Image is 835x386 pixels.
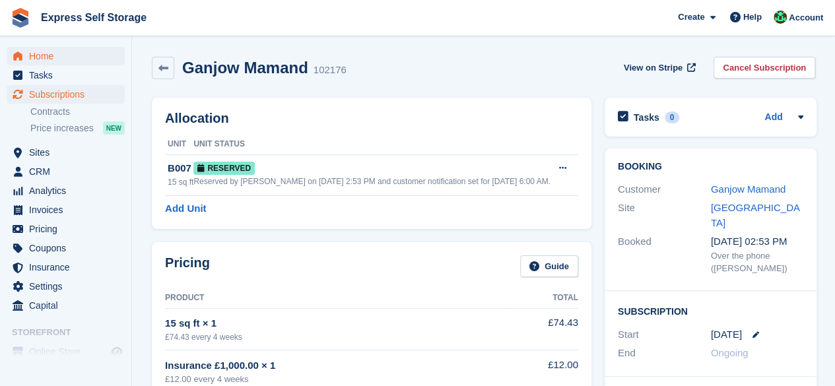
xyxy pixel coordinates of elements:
[7,162,125,181] a: menu
[711,249,804,275] div: Over the phone ([PERSON_NAME])
[36,7,152,28] a: Express Self Storage
[29,342,108,361] span: Online Store
[165,316,511,331] div: 15 sq ft × 1
[30,121,125,135] a: Price increases NEW
[7,47,125,65] a: menu
[12,326,131,339] span: Storefront
[711,347,749,358] span: Ongoing
[109,344,125,360] a: Preview store
[29,239,108,257] span: Coupons
[618,346,711,361] div: End
[29,220,108,238] span: Pricing
[165,373,511,386] div: £12.00 every 4 weeks
[634,112,659,123] h2: Tasks
[165,255,210,277] h2: Pricing
[182,59,308,77] h2: Ganjow Mamand
[7,181,125,200] a: menu
[714,57,815,79] a: Cancel Subscription
[774,11,787,24] img: Shakiyra Davis
[618,57,698,79] a: View on Stripe
[7,258,125,276] a: menu
[665,112,680,123] div: 0
[29,143,108,162] span: Sites
[711,183,785,195] a: Ganjow Mamand
[193,176,551,187] div: Reserved by [PERSON_NAME] on [DATE] 2:53 PM and customer notification set for [DATE] 6:00 AM.
[618,304,804,317] h2: Subscription
[711,202,800,228] a: [GEOGRAPHIC_DATA]
[618,327,711,342] div: Start
[7,85,125,104] a: menu
[29,162,108,181] span: CRM
[314,63,347,78] div: 102176
[103,121,125,135] div: NEW
[29,66,108,84] span: Tasks
[7,201,125,219] a: menu
[511,288,578,309] th: Total
[511,308,578,350] td: £74.43
[7,143,125,162] a: menu
[29,296,108,315] span: Capital
[168,176,193,188] div: 15 sq ft
[711,234,804,249] div: [DATE] 02:53 PM
[11,8,30,28] img: stora-icon-8386f47178a22dfd0bd8f6a31ec36ba5ce8667c1dd55bd0f319d3a0aa187defe.svg
[165,288,511,309] th: Product
[789,11,823,24] span: Account
[29,201,108,219] span: Invoices
[168,161,193,176] div: B007
[711,327,742,342] time: 2025-08-19 00:00:00 UTC
[7,239,125,257] a: menu
[165,111,578,126] h2: Allocation
[30,106,125,118] a: Contracts
[165,358,511,373] div: Insurance £1,000.00 × 1
[7,342,125,361] a: menu
[743,11,762,24] span: Help
[618,182,711,197] div: Customer
[165,331,511,343] div: £74.43 every 4 weeks
[29,85,108,104] span: Subscriptions
[29,181,108,200] span: Analytics
[678,11,704,24] span: Create
[7,220,125,238] a: menu
[7,277,125,296] a: menu
[165,134,193,155] th: Unit
[618,234,711,275] div: Booked
[30,122,94,135] span: Price increases
[624,61,683,75] span: View on Stripe
[29,277,108,296] span: Settings
[7,66,125,84] a: menu
[193,162,255,175] span: Reserved
[165,201,206,216] a: Add Unit
[7,296,125,315] a: menu
[520,255,578,277] a: Guide
[29,258,108,276] span: Insurance
[618,201,711,230] div: Site
[764,110,782,125] a: Add
[618,162,804,172] h2: Booking
[29,47,108,65] span: Home
[193,134,551,155] th: Unit Status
